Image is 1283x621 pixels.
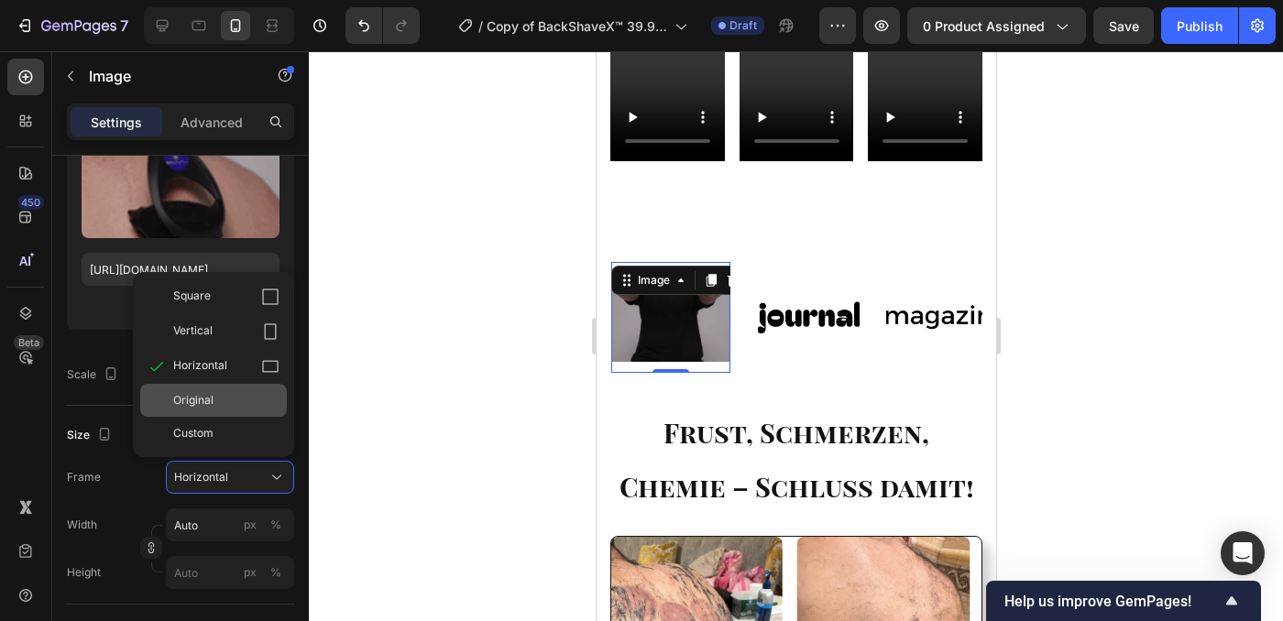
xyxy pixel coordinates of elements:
[67,423,115,448] div: Size
[166,556,294,589] input: px%
[173,288,211,306] span: Square
[487,16,667,36] span: Copy of BackShaveX™ 39.95€ Preis test – Mühelose Rückenrasur für Männer original- Produktseite - ...
[152,241,271,291] img: Alt image
[597,51,996,621] iframe: Design area
[244,564,257,581] div: px
[23,364,378,452] strong: Frust, Schmerzen, Chemie – Schluss damit!
[166,508,294,541] input: px%
[67,517,97,533] label: Width
[181,113,243,132] p: Advanced
[1161,7,1238,44] button: Publish
[1177,16,1223,36] div: Publish
[82,253,280,286] input: https://example.com/image.jpg
[120,15,128,37] p: 7
[173,425,214,441] span: Custom
[1004,593,1221,610] span: Help us improve GemPages!
[17,195,44,210] div: 450
[1109,18,1139,34] span: Save
[173,357,227,376] span: Horizontal
[244,517,257,533] div: px
[478,16,483,36] span: /
[67,564,101,581] label: Height
[38,221,77,237] div: Image
[166,461,294,494] button: Horizontal
[270,564,281,581] div: %
[345,7,420,44] div: Undo/Redo
[729,17,757,34] span: Draft
[15,222,134,311] img: [object Object]
[265,561,287,583] button: px
[239,561,261,583] button: %
[290,241,409,291] img: Alt image
[1093,7,1154,44] button: Save
[174,469,228,485] span: Horizontal
[270,517,281,533] div: %
[907,7,1086,44] button: 0 product assigned
[173,322,213,341] span: Vertical
[265,514,287,536] button: px
[82,123,280,238] img: preview-image
[1004,590,1243,612] button: Show survey - Help us improve GemPages!
[89,65,245,87] p: Image
[67,469,101,485] label: Frame
[67,363,122,387] div: Scale
[7,7,137,44] button: 7
[239,514,261,536] button: %
[91,113,142,132] p: Settings
[1221,531,1265,575] div: Open Intercom Messenger
[923,16,1045,36] span: 0 product assigned
[173,392,214,409] span: Original
[14,335,44,350] div: Beta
